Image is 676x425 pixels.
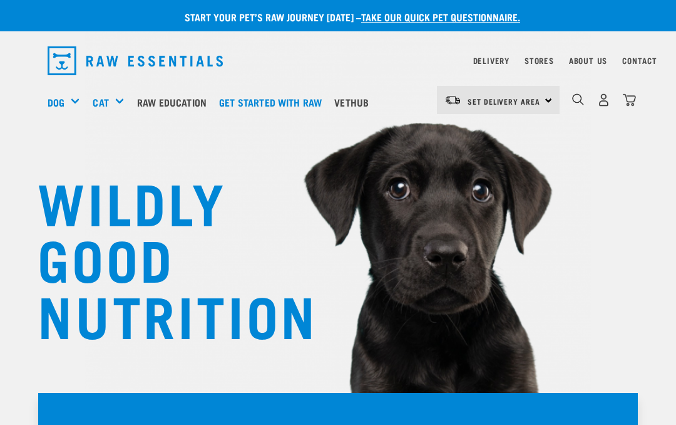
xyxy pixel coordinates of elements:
a: take our quick pet questionnaire. [361,14,520,19]
img: home-icon@2x.png [623,93,636,107]
img: user.png [597,93,610,107]
a: Stores [525,58,554,63]
span: Set Delivery Area [468,99,540,103]
a: Vethub [331,77,378,127]
nav: dropdown navigation [38,41,638,80]
a: Get started with Raw [216,77,331,127]
a: Raw Education [134,77,216,127]
a: Contact [622,58,657,63]
a: Delivery [473,58,510,63]
a: About Us [569,58,607,63]
a: Dog [48,95,64,110]
img: home-icon-1@2x.png [572,93,584,105]
h1: WILDLY GOOD NUTRITION [38,172,288,342]
img: van-moving.png [444,95,461,106]
img: Raw Essentials Logo [48,46,223,75]
a: Cat [93,95,108,110]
